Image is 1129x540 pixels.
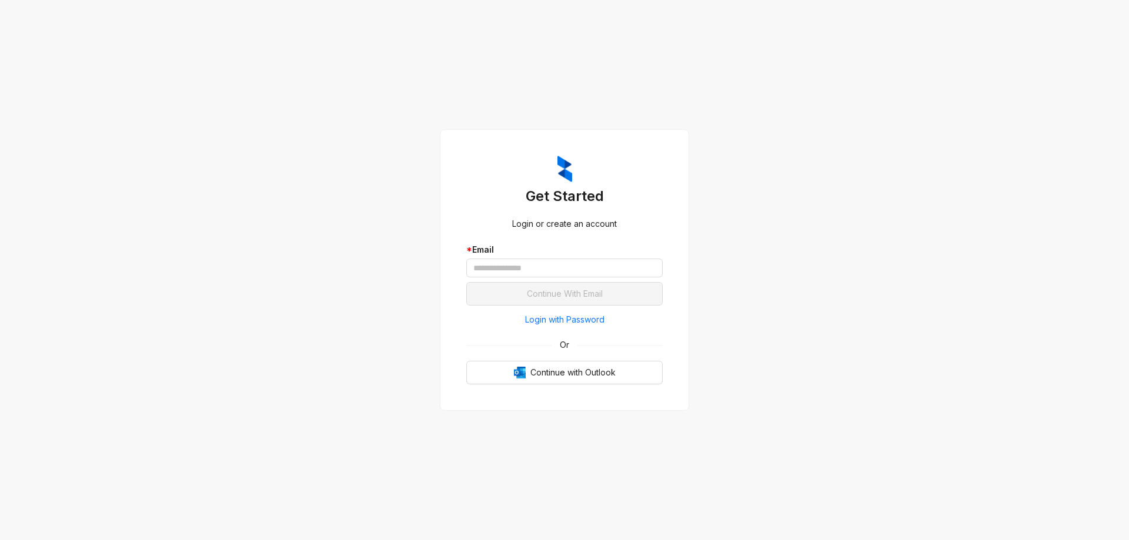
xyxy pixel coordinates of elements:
[466,187,663,206] h3: Get Started
[557,156,572,183] img: ZumaIcon
[466,310,663,329] button: Login with Password
[514,367,526,378] img: Outlook
[552,338,577,351] span: Or
[466,217,663,230] div: Login or create an account
[466,282,663,306] button: Continue With Email
[530,366,616,379] span: Continue with Outlook
[466,361,663,384] button: OutlookContinue with Outlook
[466,243,663,256] div: Email
[525,313,604,326] span: Login with Password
